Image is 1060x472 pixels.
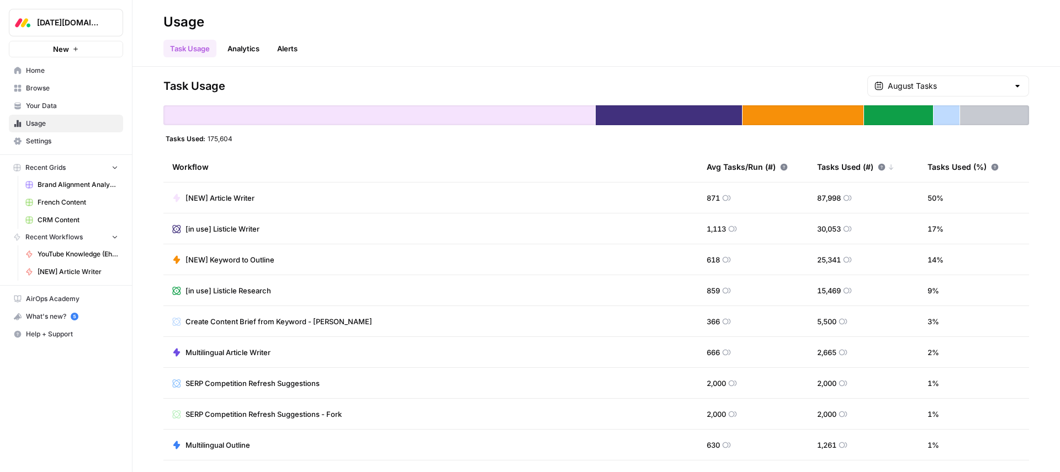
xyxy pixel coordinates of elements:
[38,197,118,207] span: French Content
[817,223,841,234] span: 30,053
[26,329,118,339] span: Help + Support
[71,313,78,320] a: 5
[172,316,372,327] a: Create Content Brief from Keyword - [PERSON_NAME]
[185,439,250,450] span: Multilingual Outline
[9,62,123,79] a: Home
[172,285,271,296] a: [in use] Listicle Research
[707,316,720,327] span: 366
[817,347,836,358] span: 2,665
[73,314,76,319] text: 5
[928,223,944,234] span: 17 %
[185,347,271,358] span: Multilingual Article Writer
[172,347,271,358] a: Multilingual Article Writer
[13,13,33,33] img: Monday.com Logo
[9,308,123,325] button: What's new? 5
[271,40,304,57] a: Alerts
[53,44,69,55] span: New
[172,192,255,203] a: [NEW] Article Writer
[185,285,271,296] span: [in use] Listicle Research
[38,180,118,190] span: Brand Alignment Analyzer
[817,378,836,389] span: 2,000
[707,378,726,389] span: 2,000
[9,229,123,245] button: Recent Workflows
[38,267,118,277] span: [NEW] Article Writer
[26,294,118,304] span: AirOps Academy
[20,245,123,263] a: YouTube Knowledge (Ehud)
[707,347,720,358] span: 666
[928,152,999,182] div: Tasks Used (%)
[9,132,123,150] a: Settings
[221,40,266,57] a: Analytics
[172,152,689,182] div: Workflow
[172,254,274,265] a: [NEW] Keyword to Outline
[20,176,123,194] a: Brand Alignment Analyzer
[185,254,274,265] span: [NEW] Keyword to Outline
[172,409,342,420] a: SERP Competition Refresh Suggestions - Fork
[928,409,939,420] span: 1 %
[185,316,372,327] span: Create Content Brief from Keyword - [PERSON_NAME]
[9,290,123,308] a: AirOps Academy
[26,83,118,93] span: Browse
[707,439,720,450] span: 630
[185,378,320,389] span: SERP Competition Refresh Suggestions
[817,152,894,182] div: Tasks Used (#)
[9,9,123,36] button: Workspace: Monday.com
[163,40,216,57] a: Task Usage
[9,159,123,176] button: Recent Grids
[185,223,259,234] span: [in use] Listicle Writer
[166,134,205,143] span: Tasks Used:
[9,97,123,115] a: Your Data
[37,17,104,28] span: [DATE][DOMAIN_NAME]
[38,249,118,259] span: YouTube Knowledge (Ehud)
[928,285,939,296] span: 9 %
[817,316,836,327] span: 5,500
[928,316,939,327] span: 3 %
[172,439,250,450] a: Multilingual Outline
[38,215,118,225] span: CRM Content
[817,192,841,203] span: 87,998
[208,134,232,143] span: 175,604
[172,223,259,234] a: [in use] Listicle Writer
[26,119,118,128] span: Usage
[185,409,342,420] span: SERP Competition Refresh Suggestions - Fork
[163,13,204,31] div: Usage
[817,439,836,450] span: 1,261
[26,66,118,76] span: Home
[25,232,83,242] span: Recent Workflows
[26,101,118,111] span: Your Data
[707,285,720,296] span: 859
[20,194,123,211] a: French Content
[9,308,123,325] div: What's new?
[707,254,720,265] span: 618
[9,79,123,97] a: Browse
[707,152,788,182] div: Avg Tasks/Run (#)
[20,211,123,229] a: CRM Content
[817,409,836,420] span: 2,000
[26,136,118,146] span: Settings
[707,192,720,203] span: 871
[928,254,944,265] span: 14 %
[185,192,255,203] span: [NEW] Article Writer
[707,223,726,234] span: 1,113
[9,115,123,132] a: Usage
[25,163,66,173] span: Recent Grids
[928,192,944,203] span: 50 %
[817,285,841,296] span: 15,469
[707,409,726,420] span: 2,000
[928,378,939,389] span: 1 %
[928,347,939,358] span: 2 %
[20,263,123,281] a: [NEW] Article Writer
[888,81,1009,92] input: August Tasks
[9,41,123,57] button: New
[9,325,123,343] button: Help + Support
[817,254,841,265] span: 25,341
[163,78,225,94] span: Task Usage
[928,439,939,450] span: 1 %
